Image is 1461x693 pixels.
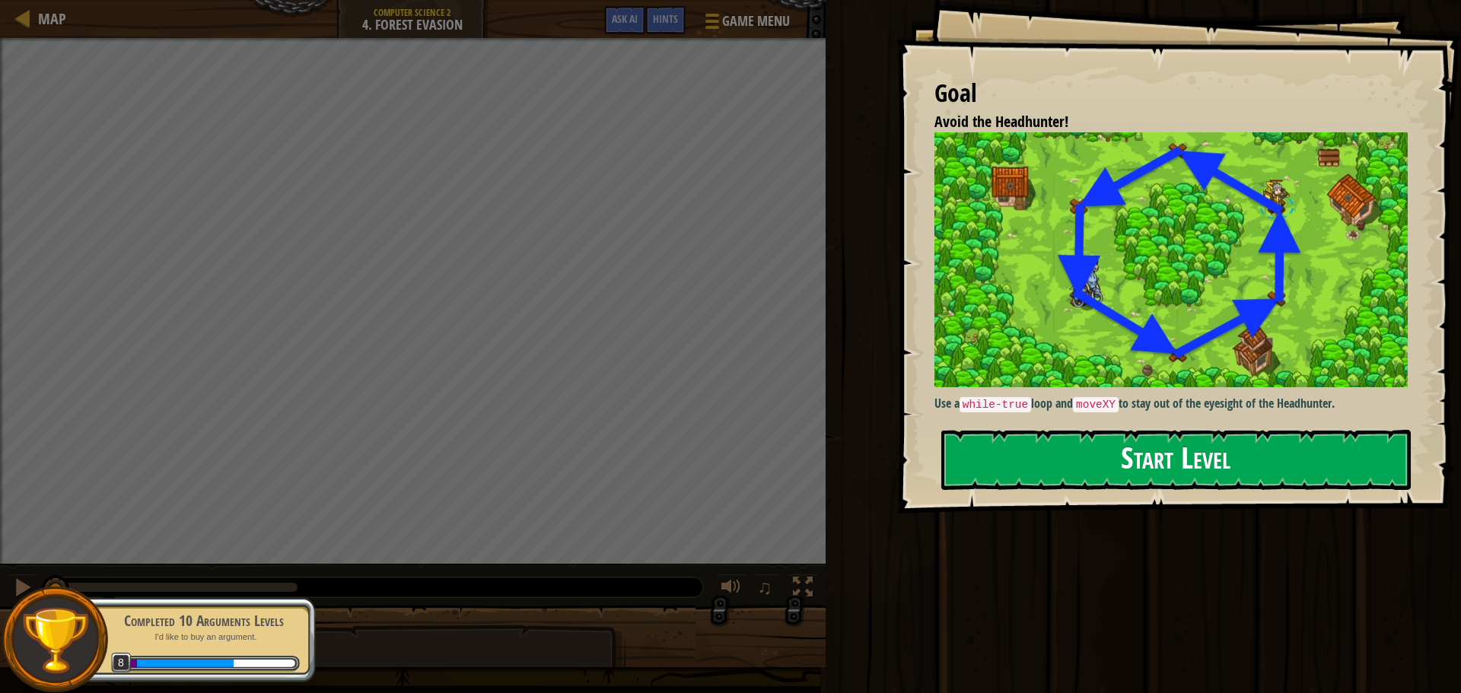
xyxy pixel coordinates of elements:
p: I'd like to buy an argument. [108,631,300,643]
span: Avoid the Headhunter! [934,111,1068,132]
code: while-true [960,397,1031,412]
span: Map [38,8,66,29]
span: ♫ [757,576,772,599]
span: Game Menu [722,11,790,31]
button: Start Level [941,430,1411,490]
button: Ask AI [604,6,645,34]
p: Use a loop and to stay out of the eyesight of the Headhunter. [934,395,1419,413]
div: Completed 10 Arguments Levels [108,610,300,631]
img: trophy.png [21,606,90,675]
span: Ask AI [612,11,638,26]
button: Adjust volume [716,574,746,605]
div: Goal [934,76,1408,111]
button: Ctrl + P: Pause [8,574,38,605]
button: Toggle fullscreen [788,574,818,605]
img: Forest evasion [934,132,1419,387]
li: Avoid the Headhunter! [915,111,1404,133]
button: ♫ [754,574,780,605]
span: 8 [111,653,132,673]
span: Hints [653,11,678,26]
button: Game Menu [693,6,799,42]
code: moveXY [1073,397,1119,412]
a: Map [30,8,66,29]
